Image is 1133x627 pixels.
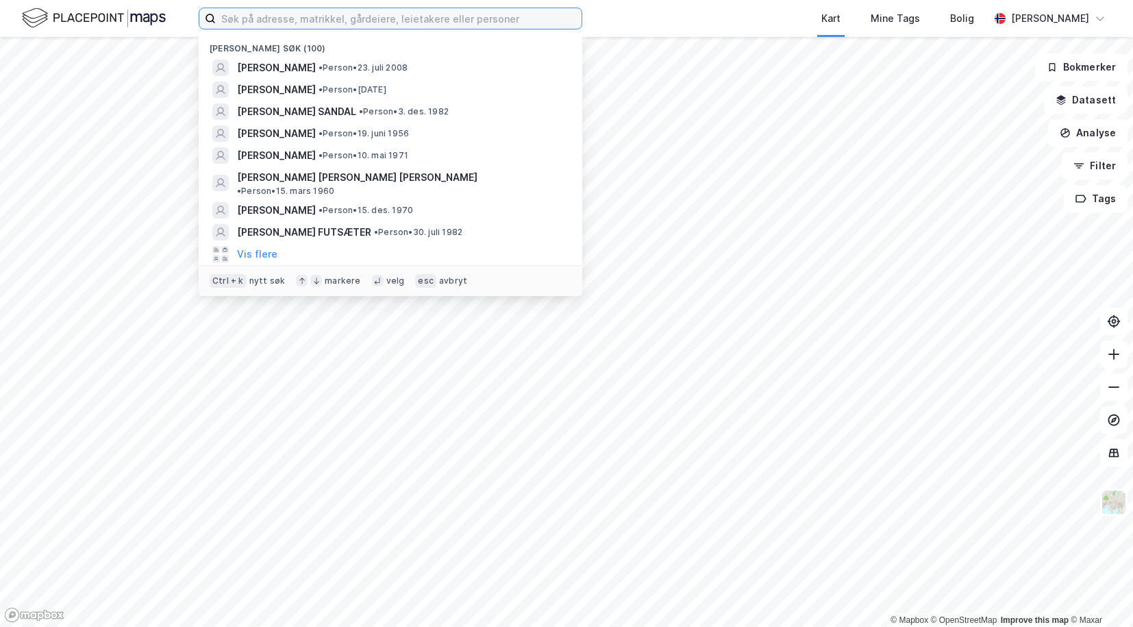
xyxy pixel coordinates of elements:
[319,62,323,73] span: •
[871,10,920,27] div: Mine Tags
[237,169,477,186] span: [PERSON_NAME] [PERSON_NAME] [PERSON_NAME]
[1101,489,1127,515] img: Z
[319,84,386,95] span: Person • [DATE]
[1011,10,1089,27] div: [PERSON_NAME]
[319,84,323,95] span: •
[325,275,360,286] div: markere
[4,607,64,623] a: Mapbox homepage
[237,103,356,120] span: [PERSON_NAME] SANDAL
[1044,86,1128,114] button: Datasett
[237,224,371,241] span: [PERSON_NAME] FUTSÆTER
[216,8,582,29] input: Søk på adresse, matrikkel, gårdeiere, leietakere eller personer
[1001,615,1069,625] a: Improve this map
[891,615,928,625] a: Mapbox
[319,128,409,139] span: Person • 19. juni 1956
[199,32,582,57] div: [PERSON_NAME] søk (100)
[22,6,166,30] img: logo.f888ab2527a4732fd821a326f86c7f29.svg
[359,106,449,117] span: Person • 3. des. 1982
[237,82,316,98] span: [PERSON_NAME]
[950,10,974,27] div: Bolig
[439,275,467,286] div: avbryt
[319,150,323,160] span: •
[237,186,241,196] span: •
[319,205,323,215] span: •
[237,147,316,164] span: [PERSON_NAME]
[1048,119,1128,147] button: Analyse
[237,246,277,262] button: Vis flere
[319,205,413,216] span: Person • 15. des. 1970
[1064,185,1128,212] button: Tags
[374,227,462,238] span: Person • 30. juli 1982
[1035,53,1128,81] button: Bokmerker
[237,125,316,142] span: [PERSON_NAME]
[237,186,334,197] span: Person • 15. mars 1960
[374,227,378,237] span: •
[415,274,436,288] div: esc
[359,106,363,116] span: •
[386,275,405,286] div: velg
[249,275,286,286] div: nytt søk
[210,274,247,288] div: Ctrl + k
[319,62,408,73] span: Person • 23. juli 2008
[821,10,841,27] div: Kart
[237,202,316,219] span: [PERSON_NAME]
[319,150,408,161] span: Person • 10. mai 1971
[931,615,997,625] a: OpenStreetMap
[237,60,316,76] span: [PERSON_NAME]
[1062,152,1128,180] button: Filter
[1064,561,1133,627] iframe: Chat Widget
[319,128,323,138] span: •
